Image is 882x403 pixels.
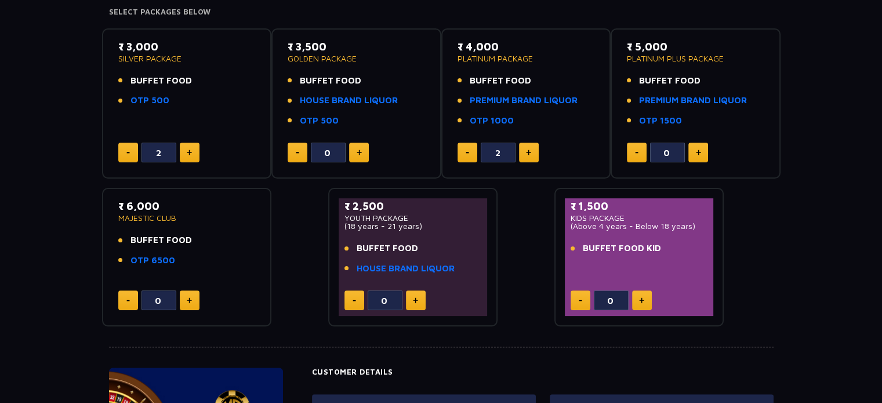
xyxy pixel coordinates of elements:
p: ₹ 6,000 [118,198,256,214]
p: MAJESTIC CLUB [118,214,256,222]
img: minus [126,152,130,154]
span: BUFFET FOOD [357,242,418,255]
a: HOUSE BRAND LIQUOR [300,94,398,107]
a: PREMIUM BRAND LIQUOR [639,94,747,107]
a: OTP 1000 [470,114,514,128]
span: BUFFET FOOD [130,74,192,88]
img: minus [635,152,638,154]
img: minus [579,300,582,302]
p: ₹ 1,500 [571,198,708,214]
a: OTP 1500 [639,114,682,128]
h4: Select Packages Below [109,8,774,17]
span: BUFFET FOOD KID [583,242,661,255]
a: HOUSE BRAND LIQUOR [357,262,455,275]
h4: Customer Details [312,368,774,377]
p: KIDS PACKAGE [571,214,708,222]
p: ₹ 3,500 [288,39,425,55]
img: plus [187,150,192,155]
span: BUFFET FOOD [130,234,192,247]
img: minus [126,300,130,302]
span: BUFFET FOOD [300,74,361,88]
a: OTP 500 [300,114,339,128]
img: minus [466,152,469,154]
p: (18 years - 21 years) [344,222,482,230]
img: plus [187,297,192,303]
p: (Above 4 years - Below 18 years) [571,222,708,230]
a: OTP 6500 [130,254,175,267]
span: BUFFET FOOD [470,74,531,88]
p: PLATINUM PLUS PACKAGE [627,55,764,63]
img: plus [413,297,418,303]
a: OTP 500 [130,94,169,107]
p: GOLDEN PACKAGE [288,55,425,63]
img: minus [296,152,299,154]
img: minus [353,300,356,302]
img: plus [696,150,701,155]
a: PREMIUM BRAND LIQUOR [470,94,578,107]
p: SILVER PACKAGE [118,55,256,63]
p: ₹ 3,000 [118,39,256,55]
img: plus [526,150,531,155]
p: ₹ 5,000 [627,39,764,55]
p: ₹ 2,500 [344,198,482,214]
p: ₹ 4,000 [458,39,595,55]
img: plus [357,150,362,155]
span: BUFFET FOOD [639,74,700,88]
p: PLATINUM PACKAGE [458,55,595,63]
img: plus [639,297,644,303]
p: YOUTH PACKAGE [344,214,482,222]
